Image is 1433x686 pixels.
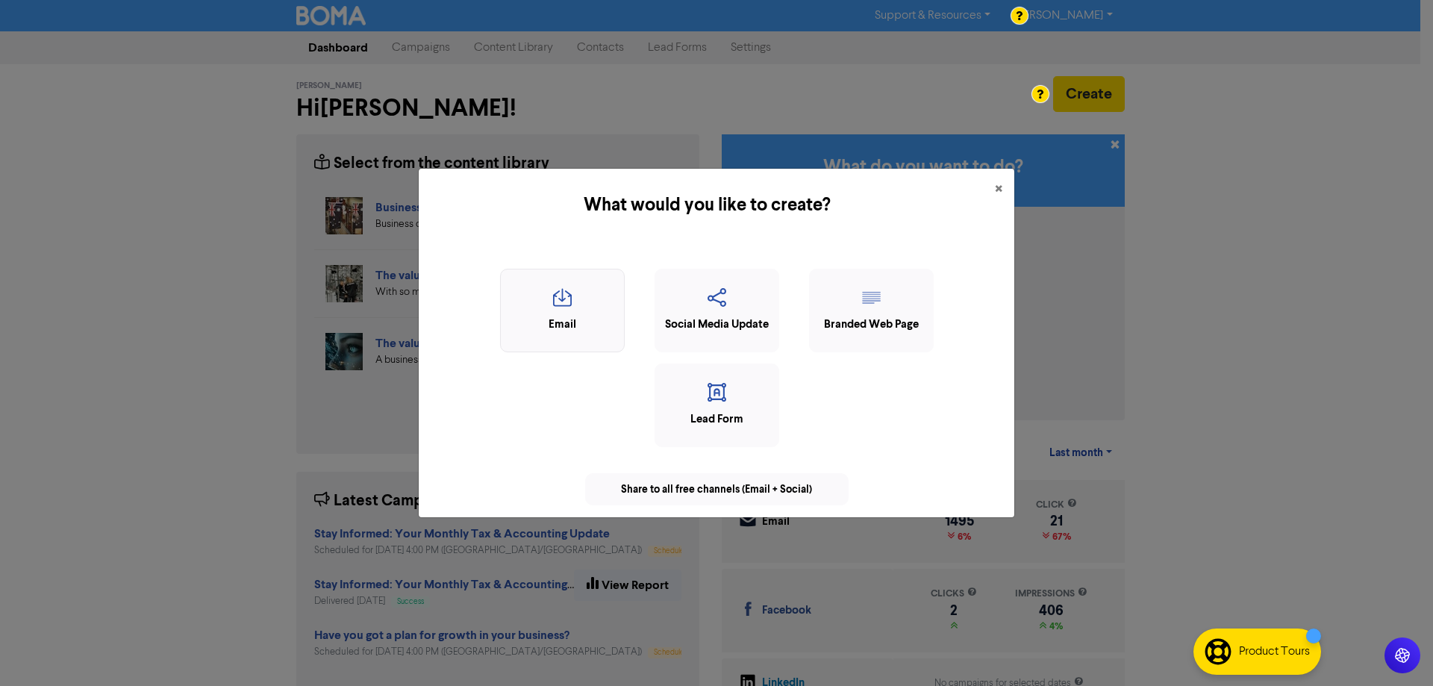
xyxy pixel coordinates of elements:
div: Share to all free channels (Email + Social) [585,473,849,505]
iframe: Chat Widget [1358,614,1433,686]
div: Lead Form [663,411,771,428]
span: × [995,178,1002,201]
div: Email [508,317,616,334]
button: Close [983,169,1014,211]
div: Branded Web Page [817,317,925,334]
h5: What would you like to create? [431,192,983,219]
div: Social Media Update [663,317,771,334]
